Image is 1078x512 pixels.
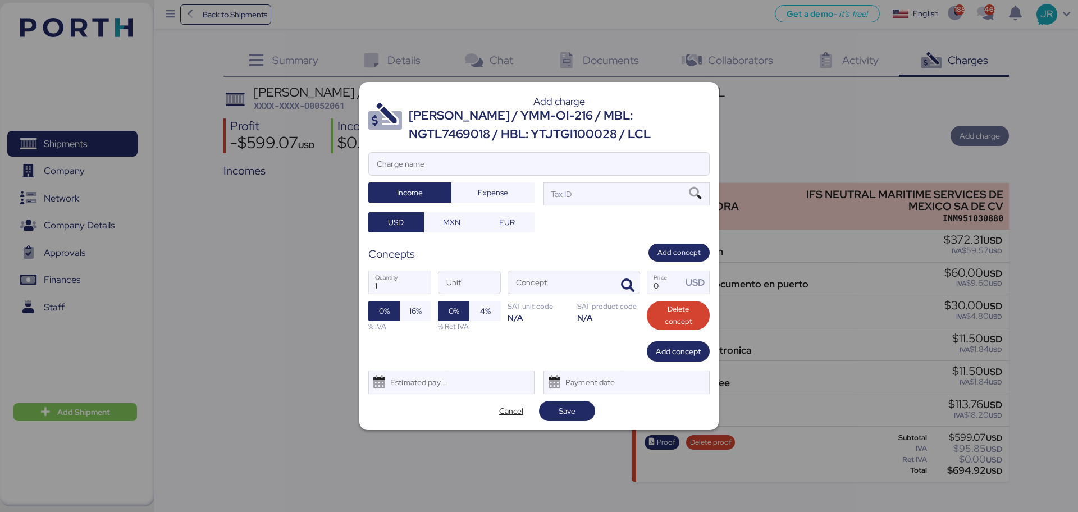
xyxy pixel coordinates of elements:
[388,216,404,229] span: USD
[368,212,424,232] button: USD
[379,304,390,318] span: 0%
[478,186,508,199] span: Expense
[409,107,710,143] div: [PERSON_NAME] / YMM-OI-216 / MBL: NGTL7469018 / HBL: YTJTGI100028 / LCL
[508,301,570,312] div: SAT unit code
[686,276,709,290] div: USD
[409,304,422,318] span: 16%
[409,97,710,107] div: Add charge
[443,216,460,229] span: MXN
[449,304,459,318] span: 0%
[648,244,710,262] button: Add concept
[577,301,640,312] div: SAT product code
[508,312,570,323] div: N/A
[508,271,613,294] input: Concept
[549,188,572,200] div: Tax ID
[369,153,709,175] input: Charge name
[400,301,431,321] button: 16%
[424,212,479,232] button: MXN
[647,341,710,362] button: Add concept
[368,321,431,332] div: % IVA
[539,401,595,421] button: Save
[559,404,575,418] span: Save
[499,404,523,418] span: Cancel
[499,216,515,229] span: EUR
[656,303,701,328] span: Delete concept
[397,186,423,199] span: Income
[616,274,640,298] button: ConceptConcept
[368,182,451,203] button: Income
[438,321,501,332] div: % Ret IVA
[469,301,501,321] button: 4%
[647,271,682,294] input: Price
[577,312,640,323] div: N/A
[369,271,431,294] input: Quantity
[438,271,500,294] input: Unit
[480,304,491,318] span: 4%
[647,301,710,330] button: Delete concept
[368,246,415,262] div: Concepts
[368,301,400,321] button: 0%
[656,345,701,358] span: Add concept
[483,401,539,421] button: Cancel
[451,182,535,203] button: Expense
[479,212,535,232] button: EUR
[438,301,469,321] button: 0%
[657,246,701,259] span: Add concept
